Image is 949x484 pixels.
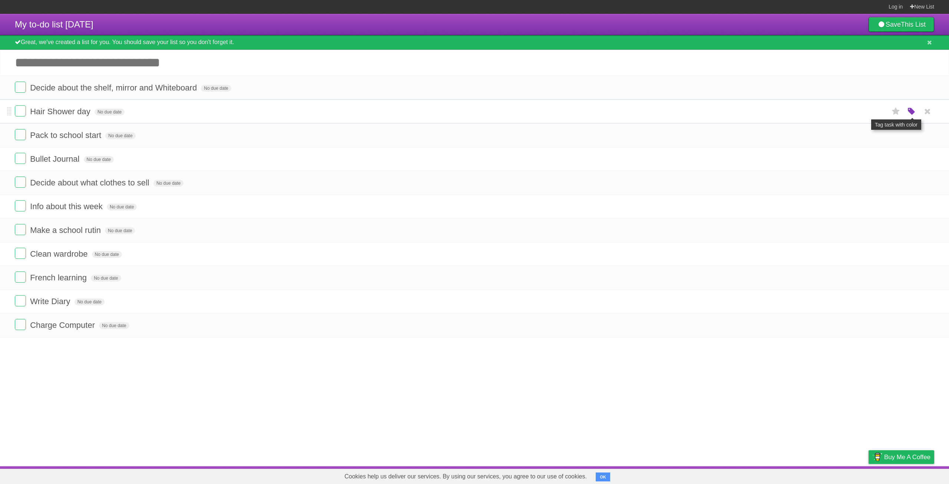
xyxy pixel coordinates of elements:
[75,299,105,305] span: No due date
[30,131,103,140] span: Pack to school start
[30,225,103,235] span: Make a school rutin
[84,156,114,163] span: No due date
[15,271,26,283] label: Done
[30,297,72,306] span: Write Diary
[337,469,594,484] span: Cookies help us deliver our services. By using our services, you agree to our use of cookies.
[105,132,135,139] span: No due date
[794,468,824,482] a: Developers
[15,82,26,93] label: Done
[887,468,934,482] a: Suggest a feature
[30,249,89,259] span: Clean wardrobe
[91,275,121,281] span: No due date
[107,204,137,210] span: No due date
[15,19,93,29] span: My to-do list [DATE]
[30,273,89,282] span: French learning
[15,105,26,116] label: Done
[869,450,934,464] a: Buy me a coffee
[15,224,26,235] label: Done
[15,153,26,164] label: Done
[770,468,786,482] a: About
[30,107,92,116] span: Hair Shower day
[872,451,882,463] img: Buy me a coffee
[869,17,934,32] a: SaveThis List
[153,180,183,187] span: No due date
[15,129,26,140] label: Done
[834,468,850,482] a: Terms
[15,248,26,259] label: Done
[596,473,610,481] button: OK
[884,451,930,464] span: Buy me a coffee
[30,83,199,92] span: Decide about the shelf, mirror and Whiteboard
[15,319,26,330] label: Done
[859,468,878,482] a: Privacy
[30,202,105,211] span: Info about this week
[30,320,97,330] span: Charge Computer
[99,322,129,329] span: No due date
[201,85,231,92] span: No due date
[30,154,81,164] span: Bullet Journal
[92,251,122,258] span: No due date
[95,109,125,115] span: No due date
[15,177,26,188] label: Done
[889,105,903,118] label: Star task
[15,200,26,211] label: Done
[30,178,151,187] span: Decide about what clothes to sell
[15,295,26,306] label: Done
[901,21,926,28] b: This List
[105,227,135,234] span: No due date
